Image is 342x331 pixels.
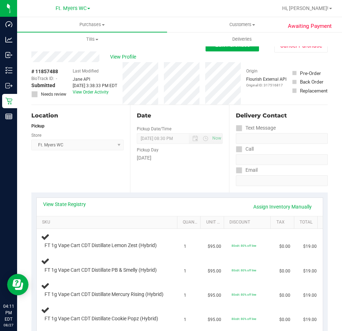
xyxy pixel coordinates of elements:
span: Awaiting Payment [288,22,332,30]
label: Pickup Day [137,147,159,153]
input: Format: (999) 999-9999 [236,133,328,144]
span: $95.00 [208,292,221,299]
inline-svg: Analytics [5,36,12,43]
span: $0.00 [279,316,290,323]
div: Replacement [300,87,327,94]
label: Email [236,165,258,175]
span: BioTrack ID: [31,75,54,82]
a: Customers [167,17,317,32]
inline-svg: Dashboard [5,21,12,28]
a: View State Registry [43,201,86,208]
p: 04:11 PM EDT [3,303,14,322]
a: Purchases [17,17,167,32]
span: $19.00 [303,268,317,275]
a: Tax [276,220,291,225]
span: 80cdt: 80% off line [232,269,256,272]
div: Date [137,111,222,120]
inline-svg: Reports [5,113,12,120]
a: View Order Activity [73,90,109,95]
a: Unit Price [206,220,221,225]
span: 80cdt: 80% off line [232,317,256,321]
span: Ft. Myers WC [56,5,87,11]
a: Tills [17,32,167,47]
a: Deliveries [167,32,317,47]
span: - [56,75,57,82]
label: Pickup Date/Time [137,126,171,132]
span: FT 1g Vape Cart CDT Distillate Mercury Rising (Hybrid) [45,291,164,298]
span: 80cdt: 80% off line [232,293,256,296]
label: Call [236,144,254,154]
span: $19.00 [303,243,317,250]
a: SKU [42,220,174,225]
p: 08/27 [3,322,14,328]
span: 1 [184,316,186,323]
p: Original ID: 317516817 [246,82,286,88]
span: 1 [184,243,186,250]
div: Flourish External API [246,76,286,88]
a: Total [300,220,315,225]
span: Needs review [41,91,66,97]
input: Format: (999) 999-9999 [236,154,328,165]
div: Delivery Contact [236,111,328,120]
inline-svg: Outbound [5,82,12,89]
label: Last Modified [73,68,99,74]
label: Text Message [236,123,276,133]
div: Location [31,111,124,120]
span: 1 [184,268,186,275]
span: $95.00 [208,316,221,323]
span: $0.00 [279,243,290,250]
span: $0.00 [279,292,290,299]
span: Tills [17,36,167,42]
div: [DATE] [137,154,222,162]
span: $95.00 [208,243,221,250]
iframe: Resource center [7,274,28,295]
label: Store [31,132,41,139]
span: Submitted [31,82,55,89]
strong: Pickup [31,124,45,129]
label: Origin [246,68,258,74]
span: FT 1g Vape Cart CDT Distillate Lemon Zest (Hybrid) [45,242,157,249]
span: Hi, [PERSON_NAME]! [282,5,328,11]
span: $19.00 [303,316,317,323]
a: Assign Inventory Manually [249,201,316,213]
div: Jane API [73,76,117,82]
a: Discount [229,220,268,225]
span: Deliveries [223,36,261,42]
inline-svg: Retail [5,97,12,105]
span: # 11857488 [31,68,58,75]
div: [DATE] 3:38:33 PM EDT [73,82,117,89]
span: Purchases [17,21,167,28]
span: Customers [167,21,317,28]
inline-svg: Inventory [5,67,12,74]
inline-svg: Inbound [5,51,12,59]
span: $19.00 [303,292,317,299]
a: Quantity [183,220,198,225]
div: Pre-Order [300,70,321,77]
div: Back Order [300,78,323,85]
span: FT 1g Vape Cart CDT Distillate Cookie Popz (Hybrid) [45,315,158,322]
span: 80cdt: 80% off line [232,244,256,247]
span: 1 [184,292,186,299]
span: $0.00 [279,268,290,275]
span: $95.00 [208,268,221,275]
span: FT 1g Vape Cart CDT Distillate PB & Smelly (Hybrid) [45,267,157,274]
span: View Profile [110,53,139,61]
